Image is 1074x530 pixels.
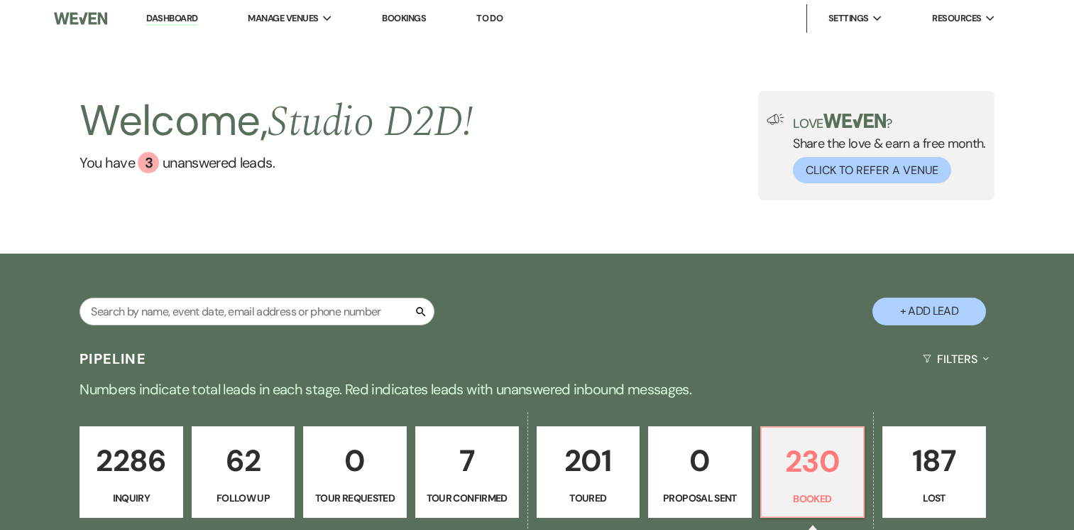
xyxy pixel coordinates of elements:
h3: Pipeline [80,349,146,369]
img: loud-speaker-illustration.svg [767,114,784,125]
p: 230 [770,438,855,485]
p: 201 [546,437,631,485]
span: Settings [828,11,869,26]
a: To Do [476,12,503,24]
p: Love ? [793,114,986,130]
p: Tour Confirmed [424,490,510,506]
button: Click to Refer a Venue [793,157,951,183]
a: 187Lost [882,426,986,519]
a: 201Toured [537,426,640,519]
input: Search by name, event date, email address or phone number [80,298,434,325]
button: + Add Lead [872,298,986,325]
span: Studio D2D ! [268,90,473,155]
p: Toured [546,490,631,506]
a: 2286Inquiry [80,426,183,519]
p: Follow Up [201,490,286,506]
p: Inquiry [89,490,174,506]
h2: Welcome, [80,91,473,152]
p: 0 [657,437,743,485]
div: Share the love & earn a free month. [784,114,986,183]
div: 3 [138,152,159,173]
a: 0Tour Requested [303,426,407,519]
p: Numbers indicate total leads in each stage. Red indicates leads with unanswered inbound messages. [26,378,1048,401]
p: Proposal Sent [657,490,743,506]
a: 62Follow Up [192,426,295,519]
a: Dashboard [146,12,197,26]
p: 0 [312,437,398,485]
a: 0Proposal Sent [648,426,752,519]
a: 230Booked [760,426,865,519]
a: Bookings [382,12,426,24]
p: 2286 [89,437,174,485]
img: Weven Logo [54,4,107,33]
a: 7Tour Confirmed [415,426,519,519]
p: 7 [424,437,510,485]
span: Resources [932,11,981,26]
a: You have 3 unanswered leads. [80,152,473,173]
p: 62 [201,437,286,485]
p: Booked [770,491,855,507]
p: Tour Requested [312,490,398,506]
p: Lost [892,490,977,506]
button: Filters [917,340,994,378]
span: Manage Venues [248,11,318,26]
img: weven-logo-green.svg [823,114,887,128]
p: 187 [892,437,977,485]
